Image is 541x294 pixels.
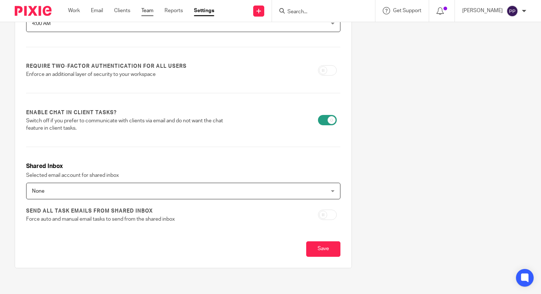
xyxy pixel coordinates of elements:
label: Selected email account for shared inbox [26,172,119,179]
p: [PERSON_NAME] [462,7,503,14]
span: 4:00 AM [32,21,51,26]
a: Settings [194,7,214,14]
a: Team [141,7,153,14]
input: Search [287,9,353,15]
img: svg%3E [506,5,518,17]
label: Send all task emails from shared inbox [26,207,153,215]
p: Switch off if you prefer to communicate with clients via email and do not want the chat feature i... [26,117,232,132]
p: Enforce an additional layer of security to your workspace [26,71,232,78]
label: Require two-factor authentication for all users [26,63,187,70]
span: Get Support [393,8,421,13]
a: Work [68,7,80,14]
label: Enable chat in client tasks? [26,109,117,116]
h3: Shared Inbox [26,162,340,171]
span: None [32,189,45,194]
p: Force auto and manual email tasks to send from the shared inbox [26,216,232,223]
input: Save [306,241,340,257]
a: Reports [165,7,183,14]
a: Email [91,7,103,14]
img: Pixie [15,6,52,16]
a: Clients [114,7,130,14]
